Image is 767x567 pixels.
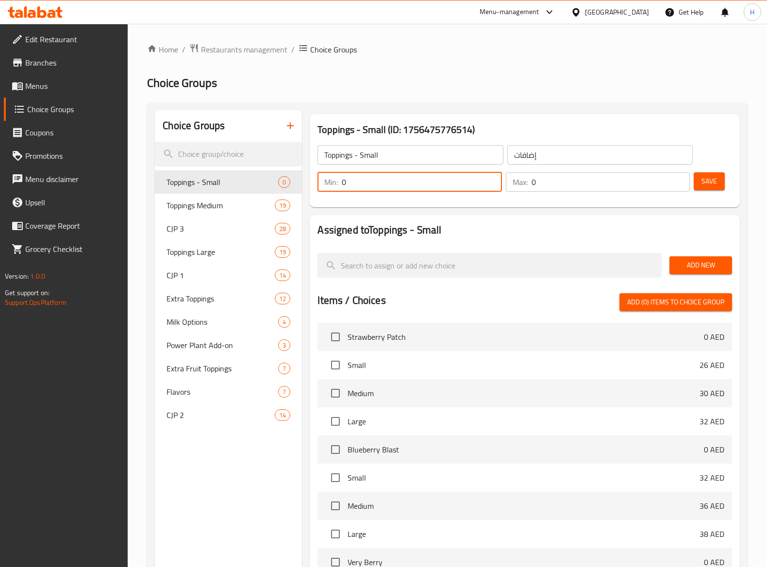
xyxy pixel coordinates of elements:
[167,246,275,258] span: Toppings Large
[704,444,724,455] p: 0 AED
[278,176,290,188] div: Choices
[25,150,120,162] span: Promotions
[4,51,128,74] a: Branches
[4,98,128,121] a: Choice Groups
[317,253,662,278] input: search
[700,500,724,512] p: 36 AED
[750,7,754,17] span: H
[4,74,128,98] a: Menus
[278,363,290,374] div: Choices
[278,339,290,351] div: Choices
[4,191,128,214] a: Upsell
[155,217,302,240] div: CJP 328
[700,359,724,371] p: 26 AED
[4,214,128,237] a: Coverage Report
[348,528,699,540] span: Large
[167,269,275,281] span: CJP 1
[700,472,724,484] p: 32 AED
[4,167,128,191] a: Menu disclaimer
[155,287,302,310] div: Extra Toppings12
[155,264,302,287] div: CJP 114
[275,200,290,211] div: Choices
[278,386,290,398] div: Choices
[325,327,346,347] span: Select choice
[189,43,287,56] a: Restaurants management
[480,6,539,18] div: Menu-management
[325,467,346,488] span: Select choice
[182,44,185,55] li: /
[513,176,528,188] p: Max:
[155,194,302,217] div: Toppings Medium19
[167,293,275,304] span: Extra Toppings
[348,416,699,427] span: Large
[677,259,724,271] span: Add New
[25,127,120,138] span: Coupons
[25,173,120,185] span: Menu disclaimer
[325,411,346,432] span: Select choice
[167,363,278,374] span: Extra Fruit Toppings
[325,439,346,460] span: Select choice
[627,296,724,308] span: Add (0) items to choice group
[325,496,346,516] span: Select choice
[4,28,128,51] a: Edit Restaurant
[30,270,45,283] span: 1.0.0
[310,44,357,55] span: Choice Groups
[317,293,385,308] h2: Items / Choices
[701,175,717,187] span: Save
[348,387,699,399] span: Medium
[291,44,295,55] li: /
[325,524,346,544] span: Select choice
[155,334,302,357] div: Power Plant Add-on3
[155,357,302,380] div: Extra Fruit Toppings7
[278,316,290,328] div: Choices
[167,409,275,421] span: CJP 2
[167,339,278,351] span: Power Plant Add-on
[348,500,699,512] span: Medium
[348,331,703,343] span: Strawberry Patch
[700,528,724,540] p: 38 AED
[275,411,290,420] span: 14
[5,270,29,283] span: Version:
[325,383,346,403] span: Select choice
[585,7,649,17] div: [GEOGRAPHIC_DATA]
[279,364,290,373] span: 7
[4,121,128,144] a: Coupons
[163,118,225,133] h2: Choice Groups
[275,201,290,210] span: 19
[348,359,699,371] span: Small
[25,197,120,208] span: Upsell
[167,200,275,211] span: Toppings Medium
[317,122,732,137] h3: Toppings - Small (ID: 1756475776514)
[619,293,732,311] button: Add (0) items to choice group
[25,33,120,45] span: Edit Restaurant
[5,296,67,309] a: Support.OpsPlatform
[348,444,703,455] span: Blueberry Blast
[167,386,278,398] span: Flavors
[147,44,178,55] a: Home
[167,316,278,328] span: Milk Options
[704,331,724,343] p: 0 AED
[275,294,290,303] span: 12
[27,103,120,115] span: Choice Groups
[4,237,128,261] a: Grocery Checklist
[275,269,290,281] div: Choices
[25,80,120,92] span: Menus
[669,256,732,274] button: Add New
[147,43,748,56] nav: breadcrumb
[25,57,120,68] span: Branches
[275,224,290,233] span: 28
[317,223,732,237] h2: Assigned to Toppings - Small
[5,286,50,299] span: Get support on:
[275,409,290,421] div: Choices
[201,44,287,55] span: Restaurants management
[279,178,290,187] span: 0
[4,144,128,167] a: Promotions
[167,223,275,234] span: CJP 3
[275,271,290,280] span: 14
[155,310,302,334] div: Milk Options4
[155,403,302,427] div: CJP 214
[325,355,346,375] span: Select choice
[167,176,278,188] span: Toppings - Small
[700,387,724,399] p: 30 AED
[155,240,302,264] div: Toppings Large19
